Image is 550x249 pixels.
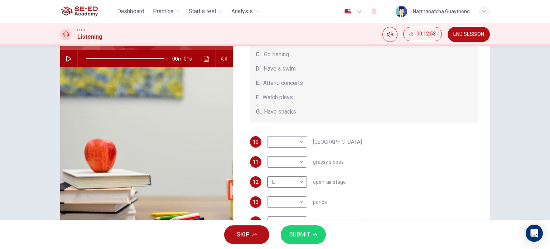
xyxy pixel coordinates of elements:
a: SE-ED Academy logo [60,4,114,19]
button: Dashboard [114,5,147,18]
span: SKIP [237,230,250,240]
span: 13 [253,200,259,205]
span: 00m 01s [172,50,198,67]
span: open-air stage [313,179,346,185]
span: ponds [313,200,327,205]
div: Mute [382,27,397,42]
span: Have a swim [264,64,296,73]
span: G. [256,107,261,116]
button: SUBMIT [281,225,326,244]
div: Hide [403,27,442,42]
img: Hampstead Audio Tour [60,67,233,242]
button: Click to see the audio transcription [201,50,212,67]
span: END SESSION [453,32,484,37]
span: [GEOGRAPHIC_DATA] [313,220,362,225]
span: Watch plays [262,93,293,102]
span: SUBMIT [289,230,310,240]
img: en [343,9,352,14]
span: Start a test [189,7,216,16]
span: grassy slopes [313,159,344,164]
span: 14 [253,220,259,225]
span: 11 [253,159,259,164]
span: F. [256,93,260,102]
div: E [267,172,305,192]
span: Dashboard [117,7,144,16]
span: Analysis [231,7,253,16]
button: END SESSION [448,27,490,42]
span: Attend concerts [263,79,303,87]
span: C. [256,50,261,59]
span: Practice [153,7,174,16]
span: 10 [253,139,259,144]
span: Have snacks [264,107,296,116]
span: 00:12:53 [416,31,436,37]
button: Analysis [228,5,262,18]
button: Start a test [186,5,226,18]
div: Natthanatcha Guaythong [413,7,470,16]
button: 00:12:53 [403,27,442,41]
button: SKIP [224,225,269,244]
span: E. [256,79,260,87]
span: 12 [253,179,259,185]
span: [GEOGRAPHIC_DATA] [313,139,362,144]
span: Go fishing [264,50,289,59]
div: Open Intercom Messenger [526,225,543,242]
img: Profile picture [396,6,407,17]
span: D. [256,64,261,73]
h1: Listening [77,33,102,41]
button: Practice [150,5,183,18]
span: CEFR [77,28,85,33]
img: SE-ED Academy logo [60,4,98,19]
